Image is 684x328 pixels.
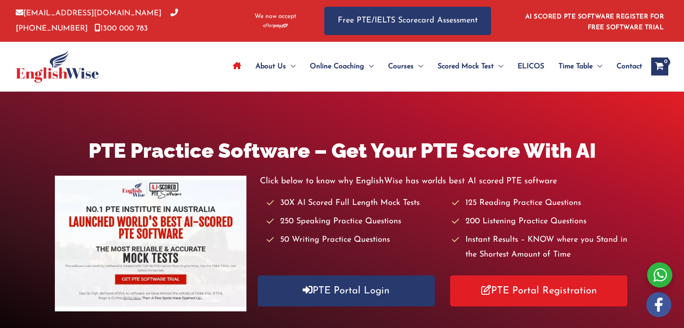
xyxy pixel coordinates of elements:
[55,137,630,165] h1: PTE Practice Software – Get Your PTE Score With AI
[593,51,602,82] span: Menu Toggle
[94,25,148,32] a: 1300 000 783
[438,51,494,82] span: Scored Mock Test
[226,51,642,82] nav: Site Navigation: Main Menu
[518,51,544,82] span: ELICOS
[388,51,414,82] span: Courses
[258,275,435,306] a: PTE Portal Login
[286,51,295,82] span: Menu Toggle
[364,51,374,82] span: Menu Toggle
[551,51,609,82] a: Time TableMenu Toggle
[16,9,178,32] a: [PHONE_NUMBER]
[303,51,381,82] a: Online CoachingMenu Toggle
[255,51,286,82] span: About Us
[450,275,627,306] a: PTE Portal Registration
[55,176,246,311] img: pte-institute-main
[510,51,551,82] a: ELICOS
[381,51,430,82] a: CoursesMenu Toggle
[452,233,629,263] li: Instant Results – KNOW where you Stand in the Shortest Amount of Time
[617,51,642,82] span: Contact
[430,51,510,82] a: Scored Mock TestMenu Toggle
[324,7,491,35] a: Free PTE/IELTS Scorecard Assessment
[267,196,444,211] li: 30X AI Scored Full Length Mock Tests
[452,196,629,211] li: 125 Reading Practice Questions
[414,51,423,82] span: Menu Toggle
[267,233,444,248] li: 50 Writing Practice Questions
[646,292,671,317] img: white-facebook.png
[525,13,664,31] a: AI SCORED PTE SOFTWARE REGISTER FOR FREE SOFTWARE TRIAL
[260,174,630,189] p: Click below to know why EnglishWise has worlds best AI scored PTE software
[494,51,503,82] span: Menu Toggle
[16,9,161,17] a: [EMAIL_ADDRESS][DOMAIN_NAME]
[267,214,444,229] li: 250 Speaking Practice Questions
[651,58,668,75] a: View Shopping Cart, empty
[310,51,364,82] span: Online Coaching
[520,6,668,35] aside: Header Widget 1
[609,51,642,82] a: Contact
[452,214,629,229] li: 200 Listening Practice Questions
[263,23,288,28] img: Afterpay-Logo
[255,12,296,21] span: We now accept
[16,50,99,83] img: cropped-ew-logo
[248,51,303,82] a: About UsMenu Toggle
[559,51,593,82] span: Time Table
